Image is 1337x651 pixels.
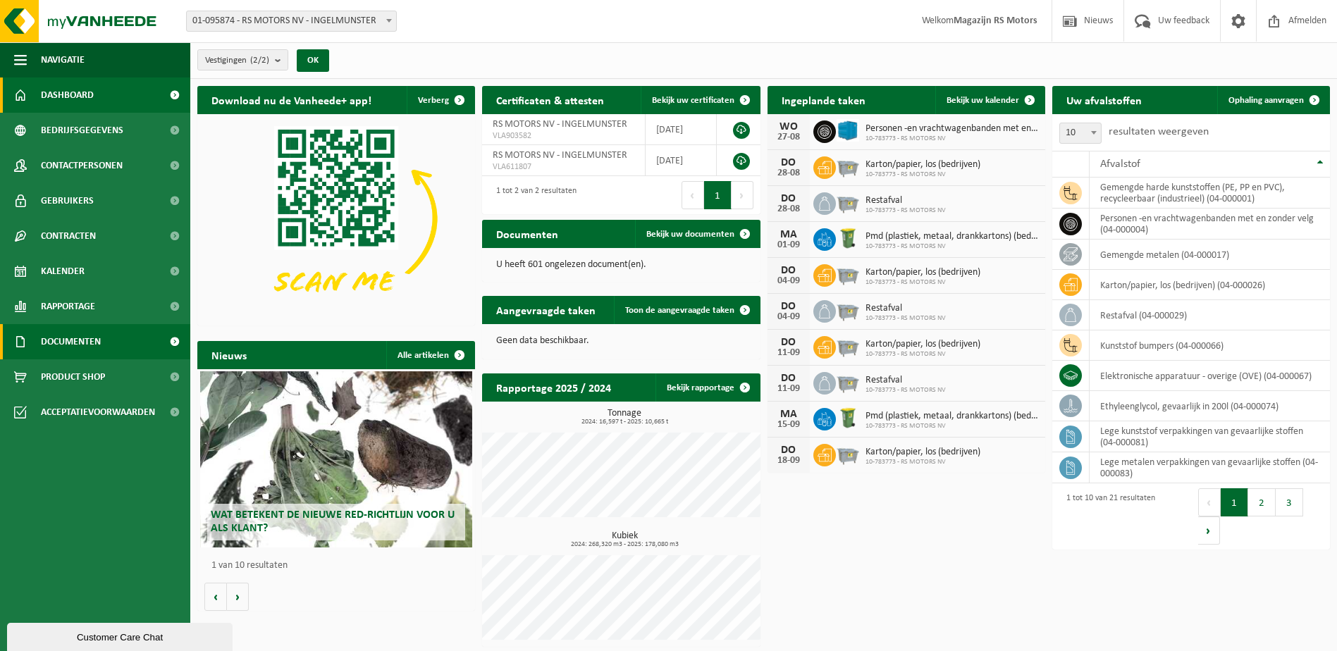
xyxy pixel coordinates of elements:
[493,161,634,173] span: VLA611807
[775,373,803,384] div: DO
[211,561,468,571] p: 1 van 10 resultaten
[489,418,760,426] span: 2024: 16,597 t - 2025: 10,665 t
[205,50,269,71] span: Vestigingen
[646,114,717,145] td: [DATE]
[1198,516,1220,545] button: Next
[41,289,95,324] span: Rapportage
[7,620,235,651] iframe: chat widget
[954,15,1037,26] strong: Magazijn RS Motors
[493,119,627,130] span: RS MOTORS NV - INGELMUNSTER
[418,96,449,105] span: Verberg
[1221,488,1248,516] button: 1
[1059,487,1155,546] div: 1 tot 10 van 21 resultaten
[775,348,803,358] div: 11-09
[489,409,760,426] h3: Tonnage
[200,371,472,547] a: Wat betekent de nieuwe RED-richtlijn voor u als klant?
[865,195,946,206] span: Restafval
[482,220,572,247] h2: Documenten
[865,447,980,458] span: Karton/papier, los (bedrijven)
[1059,123,1102,144] span: 10
[732,181,753,209] button: Next
[865,303,946,314] span: Restafval
[704,181,732,209] button: 1
[41,359,105,395] span: Product Shop
[836,442,860,466] img: WB-2500-GAL-GY-01
[482,86,618,113] h2: Certificaten & attesten
[775,384,803,394] div: 11-09
[641,86,759,114] a: Bekijk uw certificaten
[493,150,627,161] span: RS MOTORS NV - INGELMUNSTER
[865,339,980,350] span: Karton/papier, los (bedrijven)
[1100,159,1140,170] span: Afvalstof
[836,226,860,250] img: WB-0240-HPE-GN-50
[865,206,946,215] span: 10-783773 - RS MOTORS NV
[625,306,734,315] span: Toon de aangevraagde taken
[197,341,261,368] h2: Nieuws
[865,267,980,278] span: Karton/papier, los (bedrijven)
[1090,240,1330,270] td: gemengde metalen (04-000017)
[197,114,475,323] img: Download de VHEPlus App
[865,411,1038,422] span: Pmd (plastiek, metaal, drankkartons) (bedrijven)
[41,254,85,289] span: Kalender
[775,157,803,168] div: DO
[836,298,860,322] img: WB-2500-GAL-GY-01
[865,135,1038,143] span: 10-783773 - RS MOTORS NV
[865,231,1038,242] span: Pmd (plastiek, metaal, drankkartons) (bedrijven)
[227,583,249,611] button: Volgende
[41,395,155,430] span: Acceptatievoorwaarden
[865,159,980,170] span: Karton/papier, los (bedrijven)
[836,118,860,142] img: PB-TC-14000-C2
[1248,488,1276,516] button: 2
[1109,126,1209,137] label: resultaten weergeven
[646,145,717,176] td: [DATE]
[211,509,455,534] span: Wat betekent de nieuwe RED-richtlijn voor u als klant?
[1090,209,1330,240] td: personen -en vrachtwagenbanden met en zonder velg (04-000004)
[865,422,1038,430] span: 10-783773 - RS MOTORS NV
[250,56,269,65] count: (2/2)
[865,314,946,323] span: 10-783773 - RS MOTORS NV
[41,113,123,148] span: Bedrijfsgegevens
[775,168,803,178] div: 28-08
[775,121,803,132] div: WO
[865,123,1038,135] span: Personen -en vrachtwagenbanden met en zonder velg
[496,260,746,270] p: U heeft 601 ongelezen document(en).
[775,204,803,214] div: 28-08
[775,229,803,240] div: MA
[775,312,803,322] div: 04-09
[1090,421,1330,452] td: lege kunststof verpakkingen van gevaarlijke stoffen (04-000081)
[187,11,396,31] span: 01-095874 - RS MOTORS NV - INGELMUNSTER
[41,77,94,113] span: Dashboard
[41,183,94,218] span: Gebruikers
[41,42,85,77] span: Navigatie
[836,154,860,178] img: WB-2500-GAL-GY-01
[775,193,803,204] div: DO
[836,406,860,430] img: WB-0240-HPE-GN-50
[614,296,759,324] a: Toon de aangevraagde taken
[775,301,803,312] div: DO
[865,386,946,395] span: 10-783773 - RS MOTORS NV
[496,336,746,346] p: Geen data beschikbaar.
[482,373,625,401] h2: Rapportage 2025 / 2024
[41,218,96,254] span: Contracten
[775,409,803,420] div: MA
[935,86,1044,114] a: Bekijk uw kalender
[836,334,860,358] img: WB-2500-GAL-GY-01
[1090,452,1330,483] td: lege metalen verpakkingen van gevaarlijke stoffen (04-000083)
[646,230,734,239] span: Bekijk uw documenten
[41,148,123,183] span: Contactpersonen
[489,180,577,211] div: 1 tot 2 van 2 resultaten
[836,370,860,394] img: WB-2500-GAL-GY-01
[1217,86,1329,114] a: Ophaling aanvragen
[865,458,980,466] span: 10-783773 - RS MOTORS NV
[186,11,397,32] span: 01-095874 - RS MOTORS NV - INGELMUNSTER
[775,456,803,466] div: 18-09
[865,170,980,179] span: 10-783773 - RS MOTORS NV
[1090,391,1330,421] td: ethyleenglycol, gevaarlijk in 200l (04-000074)
[865,242,1038,251] span: 10-783773 - RS MOTORS NV
[1198,488,1221,516] button: Previous
[865,375,946,386] span: Restafval
[635,220,759,248] a: Bekijk uw documenten
[1090,300,1330,330] td: restafval (04-000029)
[865,278,980,287] span: 10-783773 - RS MOTORS NV
[836,262,860,286] img: WB-2500-GAL-GY-01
